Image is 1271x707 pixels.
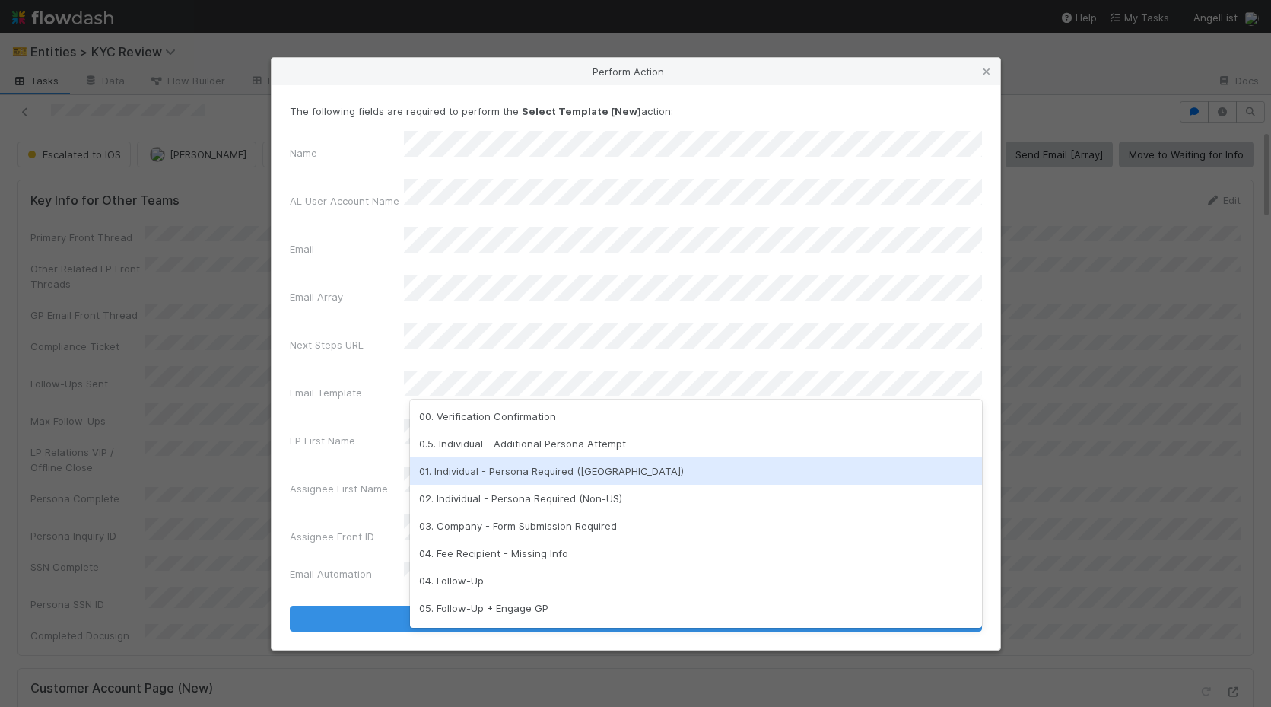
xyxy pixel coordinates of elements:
[290,193,399,209] label: AL User Account Name
[290,433,355,448] label: LP First Name
[290,337,364,352] label: Next Steps URL
[290,385,362,400] label: Email Template
[410,512,982,540] div: 03. Company - Form Submission Required
[410,540,982,567] div: 04. Fee Recipient - Missing Info
[290,289,343,304] label: Email Array
[410,430,982,457] div: 0.5. Individual - Additional Persona Attempt
[522,105,641,117] strong: Select Template [New]
[410,567,982,594] div: 04. Follow-Up
[410,457,982,485] div: 01. Individual - Persona Required ([GEOGRAPHIC_DATA])
[290,241,314,256] label: Email
[290,529,374,544] label: Assignee Front ID
[410,485,982,512] div: 02. Individual - Persona Required (Non-US)
[410,403,982,430] div: 00. Verification Confirmation
[290,104,982,119] p: The following fields are required to perform the action:
[272,58,1000,85] div: Perform Action
[290,566,372,581] label: Email Automation
[290,145,317,161] label: Name
[410,622,982,649] div: 06. Follow-Up LP + Follow-Up GP
[290,606,982,632] button: Select Template [New]
[410,594,982,622] div: 05. Follow-Up + Engage GP
[290,481,388,496] label: Assignee First Name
